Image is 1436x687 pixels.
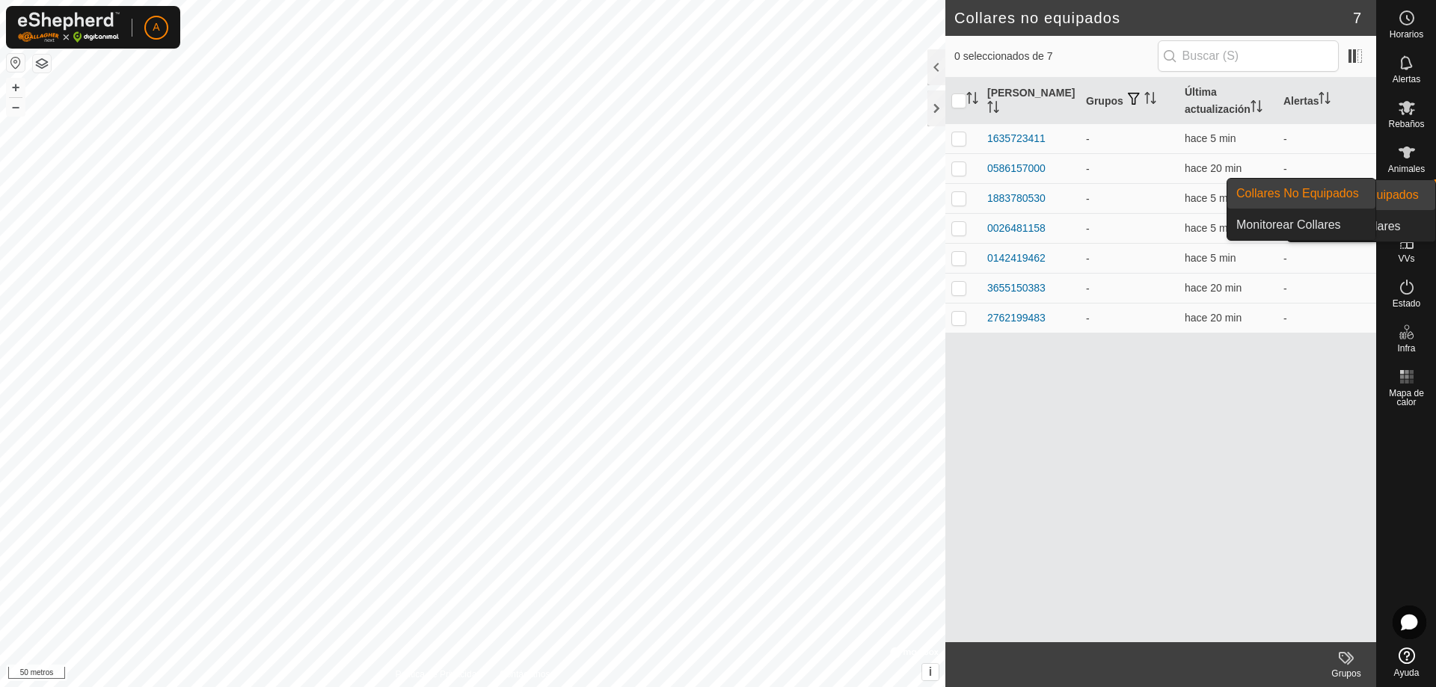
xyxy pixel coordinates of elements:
font: 1883780530 [987,192,1046,204]
a: Ayuda [1377,641,1436,683]
a: Política de Privacidad [396,668,482,681]
font: Infra [1397,343,1415,354]
font: Contáctanos [500,669,550,680]
font: - [1283,312,1287,324]
span: 18 de agosto de 2025, 10:15 [1185,192,1236,204]
button: + [7,78,25,96]
font: - [1086,193,1090,205]
font: 3655150383 [987,282,1046,294]
p-sorticon: Activar para ordenar [966,94,978,106]
button: i [922,664,939,680]
font: 0586157000 [987,162,1046,174]
font: hace 20 min [1185,312,1242,324]
button: – [7,98,25,116]
font: - [1086,133,1090,145]
img: Logotipo de Gallagher [18,12,120,43]
font: 0026481158 [987,222,1046,234]
font: Animales [1388,164,1425,174]
font: Horarios [1390,29,1423,40]
a: Contáctanos [500,668,550,681]
font: [PERSON_NAME] [987,87,1075,99]
font: - [1283,253,1287,265]
font: hace 5 min [1185,132,1236,144]
font: + [12,79,20,95]
font: Estado [1393,298,1420,309]
font: Alertas [1283,95,1319,107]
font: – [12,99,19,114]
font: - [1086,283,1090,295]
button: Capas del Mapa [33,55,51,73]
a: Monitorear Collares [1227,210,1375,240]
font: Política de Privacidad [396,669,482,680]
font: 1635723411 [987,132,1046,144]
font: 7 [1353,10,1361,26]
font: - [1086,312,1090,324]
font: - [1086,163,1090,175]
p-sorticon: Activar para ordenar [1251,102,1262,114]
font: - [1283,283,1287,295]
font: hace 20 min [1185,162,1242,174]
font: - [1283,163,1287,175]
span: 18 ago 2025, 10:00 [1185,282,1242,294]
font: Alertas [1393,74,1420,84]
font: i [929,665,932,678]
font: VVs [1398,253,1414,264]
font: 0 seleccionados de 7 [954,50,1053,62]
font: Rebaños [1388,119,1424,129]
font: hace 5 min [1185,252,1236,264]
font: A [153,21,159,33]
font: 2762199483 [987,312,1046,324]
button: Restablecer mapa [7,54,25,72]
span: 18 de agosto de 2025, 10:15 [1185,132,1236,144]
font: Mapa de calor [1389,388,1424,407]
a: Collares No Equipados [1227,179,1375,209]
font: hace 5 min [1185,192,1236,204]
span: 18 ago 2025, 10:00 [1185,312,1242,324]
span: 18 ago 2025, 10:00 [1185,162,1242,174]
font: - [1086,223,1090,235]
font: Ayuda [1394,668,1420,678]
font: - [1283,133,1287,145]
font: hace 5 min [1185,222,1236,234]
font: Grupos [1331,668,1360,679]
font: Última actualización [1185,86,1251,115]
font: - [1086,253,1090,265]
font: hace 20 min [1185,282,1242,294]
font: Collares no equipados [954,10,1120,26]
p-sorticon: Activar para ordenar [1144,94,1156,106]
span: Monitorear Collares [1236,216,1341,234]
input: Buscar (S) [1158,40,1339,72]
span: 18 de agosto de 2025, 10:15 [1185,222,1236,234]
font: 0142419462 [987,252,1046,264]
span: 18 de agosto de 2025, 10:15 [1185,252,1236,264]
p-sorticon: Activar para ordenar [1319,94,1331,106]
font: Grupos [1086,95,1123,107]
p-sorticon: Activar para ordenar [987,103,999,115]
span: Collares No Equipados [1236,185,1359,203]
